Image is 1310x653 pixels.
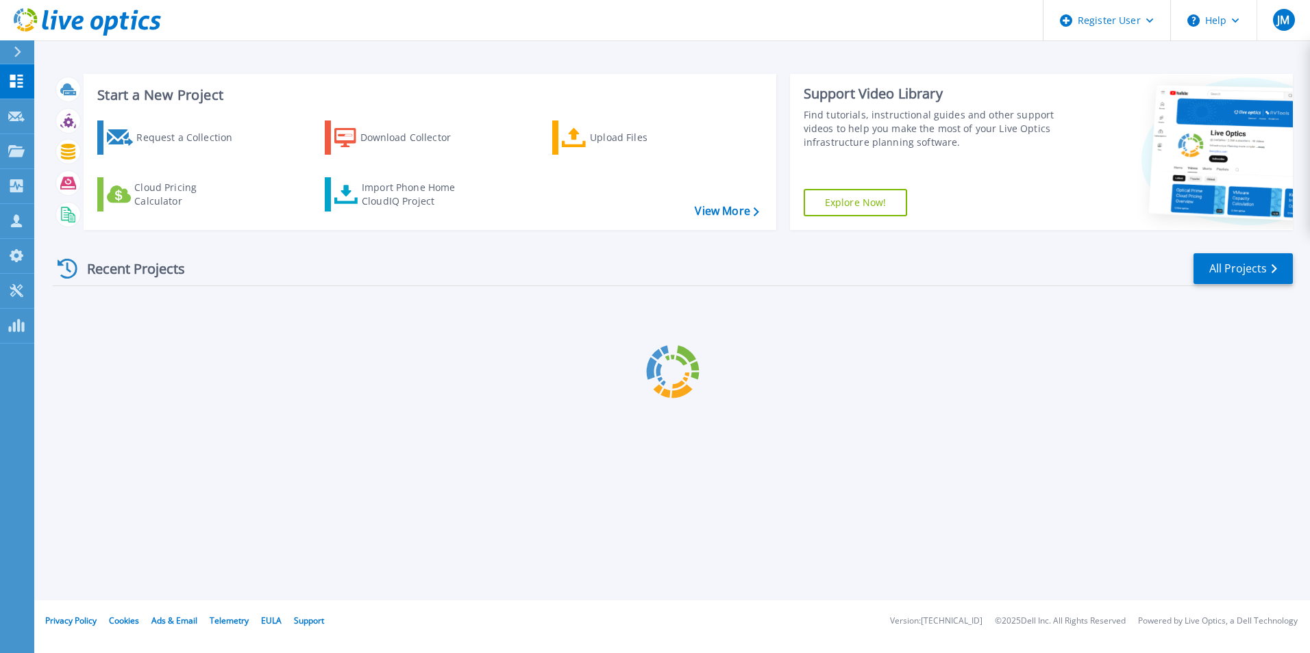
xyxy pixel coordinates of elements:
a: Cloud Pricing Calculator [97,177,250,212]
a: View More [695,205,758,218]
span: JM [1277,14,1289,25]
a: Privacy Policy [45,615,97,626]
a: EULA [261,615,282,626]
a: Upload Files [552,120,705,155]
a: Ads & Email [151,615,197,626]
div: Upload Files [590,124,700,151]
div: Cloud Pricing Calculator [134,181,244,208]
a: Support [294,615,324,626]
a: All Projects [1194,253,1293,284]
a: Download Collector [325,120,478,155]
li: © 2025 Dell Inc. All Rights Reserved [995,617,1126,626]
a: Cookies [109,615,139,626]
div: Request a Collection [136,124,246,151]
a: Explore Now! [804,189,908,216]
div: Find tutorials, instructional guides and other support videos to help you make the most of your L... [804,108,1060,149]
h3: Start a New Project [97,88,758,103]
div: Import Phone Home CloudIQ Project [362,181,469,208]
div: Recent Projects [53,252,203,285]
a: Request a Collection [97,120,250,155]
li: Version: [TECHNICAL_ID] [890,617,982,626]
li: Powered by Live Optics, a Dell Technology [1138,617,1298,626]
a: Telemetry [210,615,249,626]
div: Support Video Library [804,85,1060,103]
div: Download Collector [360,124,470,151]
